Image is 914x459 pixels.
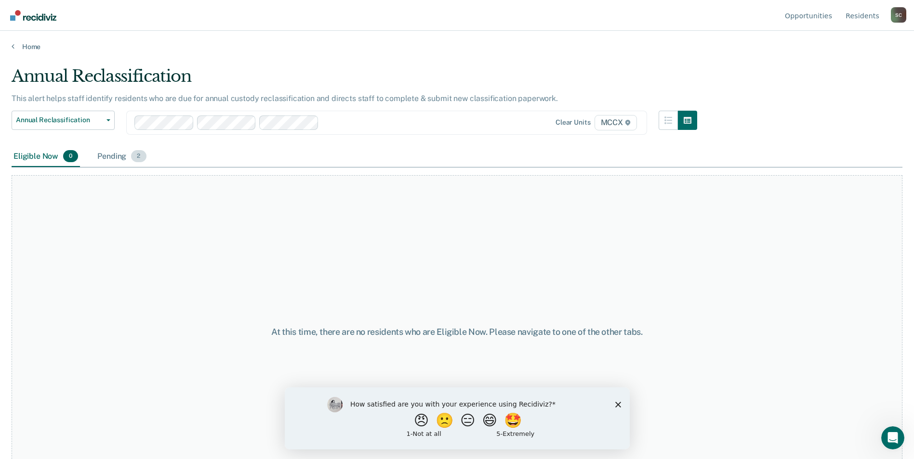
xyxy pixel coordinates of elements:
[285,387,630,449] iframe: Survey by Kim from Recidiviz
[235,327,680,337] div: At this time, there are no residents who are Eligible Now. Please navigate to one of the other tabs.
[10,10,56,21] img: Recidiviz
[595,115,637,130] span: MCCX
[891,7,906,23] button: Profile dropdown button
[131,150,146,163] span: 2
[12,42,902,51] a: Home
[891,7,906,23] div: S C
[16,116,103,124] span: Annual Reclassification
[12,94,558,103] p: This alert helps staff identify residents who are due for annual custody reclassification and dir...
[12,66,697,94] div: Annual Reclassification
[881,426,904,449] iframe: Intercom live chat
[63,150,78,163] span: 0
[556,118,591,127] div: Clear units
[12,146,80,167] div: Eligible Now0
[95,146,148,167] div: Pending2
[12,111,115,130] button: Annual Reclassification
